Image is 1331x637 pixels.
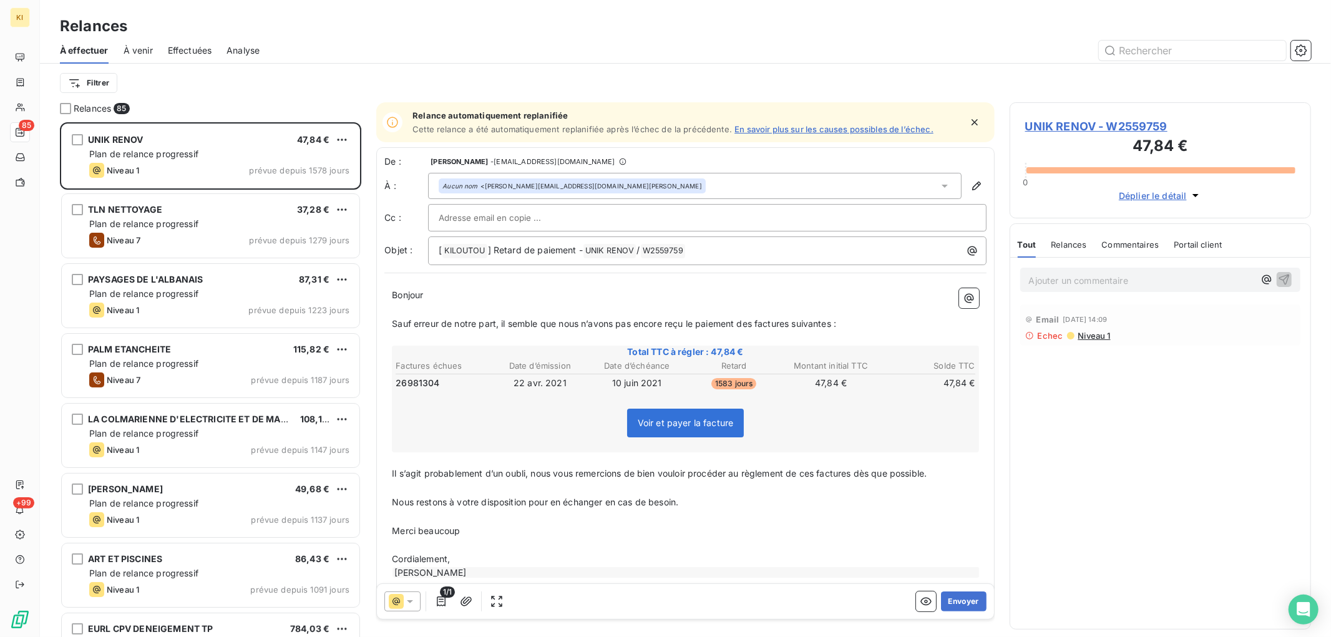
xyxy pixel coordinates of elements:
[392,525,460,536] span: Merci beaucoup
[880,376,975,390] td: 47,84 €
[638,417,734,428] span: Voir et payer la facture
[13,497,34,508] span: +99
[249,235,349,245] span: prévue depuis 1279 jours
[394,346,977,358] span: Total TTC à régler : 47,84 €
[250,585,349,595] span: prévue depuis 1091 jours
[1025,135,1295,160] h3: 47,84 €
[60,73,117,93] button: Filtrer
[439,245,442,255] span: [
[10,7,30,27] div: KI
[734,124,934,134] a: En savoir plus sur les causes possibles de l’échec.
[300,414,336,424] span: 108,14 €
[783,359,879,372] th: Montant initial TTC
[88,134,144,145] span: UNIK RENOV
[249,165,349,175] span: prévue depuis 1578 jours
[89,148,198,159] span: Plan de relance progressif
[412,124,732,134] span: Cette relance a été automatiquement replanifiée après l’échec de la précédente.
[941,591,987,611] button: Envoyer
[440,586,455,598] span: 1/1
[1018,240,1036,250] span: Tout
[60,15,127,37] h3: Relances
[395,359,490,372] th: Factures échues
[88,623,213,634] span: EURL CPV DENEIGEMENT TP
[107,515,139,525] span: Niveau 1
[60,122,361,637] div: grid
[1023,177,1028,187] span: 0
[711,378,757,389] span: 1583 jours
[107,235,140,245] span: Niveau 7
[1289,595,1319,625] div: Open Intercom Messenger
[60,44,109,57] span: À effectuer
[442,244,487,258] span: KILOUTOU
[1102,240,1159,250] span: Commentaires
[89,288,198,299] span: Plan de relance progressif
[107,375,140,385] span: Niveau 7
[1115,188,1206,203] button: Déplier le détail
[297,204,329,215] span: 37,28 €
[412,110,934,120] span: Relance automatiquement replanifiée
[490,158,615,165] span: - [EMAIL_ADDRESS][DOMAIN_NAME]
[227,44,260,57] span: Analyse
[251,515,349,525] span: prévue depuis 1137 jours
[583,244,636,258] span: UNIK RENOV
[1051,240,1086,250] span: Relances
[1038,331,1063,341] span: Echec
[492,376,588,390] td: 22 avr. 2021
[442,182,702,190] div: <[PERSON_NAME][EMAIL_ADDRESS][DOMAIN_NAME][PERSON_NAME]
[384,155,428,168] span: De :
[783,376,879,390] td: 47,84 €
[107,165,139,175] span: Niveau 1
[1099,41,1286,61] input: Rechercher
[293,344,329,354] span: 115,82 €
[396,377,439,389] span: 26981304
[299,274,329,284] span: 87,31 €
[88,414,334,424] span: LA COLMARIENNE D'ELECTRICITE ET DE MAINTENANCE
[19,120,34,131] span: 85
[392,553,450,564] span: Cordialement,
[880,359,975,372] th: Solde TTC
[251,445,349,455] span: prévue depuis 1147 jours
[89,498,198,508] span: Plan de relance progressif
[88,204,162,215] span: TLN NETTOYAGE
[392,318,836,329] span: Sauf erreur de notre part, il semble que nous n’avons pas encore reçu le paiement des factures su...
[88,344,171,354] span: PALM ETANCHEITE
[431,158,488,165] span: [PERSON_NAME]
[297,134,329,145] span: 47,84 €
[636,245,640,255] span: /
[1119,189,1187,202] span: Déplier le détail
[492,359,588,372] th: Date d’émission
[488,245,583,255] span: ] Retard de paiement -
[384,212,428,224] label: Cc :
[1025,118,1295,135] span: UNIK RENOV - W2559759
[114,103,129,114] span: 85
[392,289,423,300] span: Bonjour
[439,208,573,227] input: Adresse email en copie ...
[1174,240,1222,250] span: Portail client
[89,568,198,578] span: Plan de relance progressif
[442,182,477,190] em: Aucun nom
[107,305,139,315] span: Niveau 1
[10,610,30,630] img: Logo LeanPay
[384,245,412,255] span: Objet :
[88,484,163,494] span: [PERSON_NAME]
[89,218,198,229] span: Plan de relance progressif
[248,305,349,315] span: prévue depuis 1223 jours
[392,468,927,479] span: Il s’agit probablement d’un oubli, nous vous remercions de bien vouloir procéder au règlement de ...
[641,244,685,258] span: W2559759
[1063,316,1108,323] span: [DATE] 14:09
[290,623,329,634] span: 784,03 €
[589,376,685,390] td: 10 juin 2021
[124,44,153,57] span: À venir
[384,180,428,192] label: À :
[251,375,349,385] span: prévue depuis 1187 jours
[686,359,781,372] th: Retard
[89,428,198,439] span: Plan de relance progressif
[88,553,162,564] span: ART ET PISCINES
[168,44,212,57] span: Effectuées
[74,102,111,115] span: Relances
[89,358,198,369] span: Plan de relance progressif
[107,585,139,595] span: Niveau 1
[1077,331,1111,341] span: Niveau 1
[295,553,329,564] span: 86,43 €
[295,484,329,494] span: 49,68 €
